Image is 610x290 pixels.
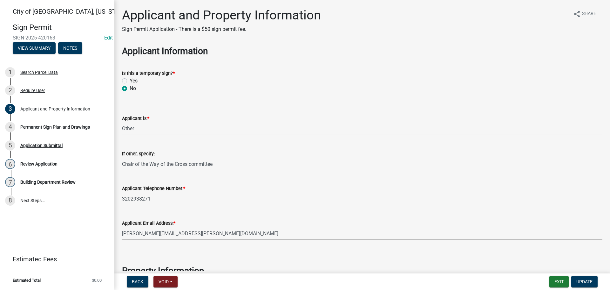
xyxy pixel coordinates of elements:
label: Applicant is: [122,117,149,121]
button: Exit [549,276,569,287]
label: If other, specify: [122,152,155,156]
strong: Property Information [122,265,204,276]
strong: Applicant Information [122,46,208,56]
div: Permanent Sign Plan and Drawings [20,125,90,129]
label: Applicant Telephone Number: [122,187,185,191]
label: Is this a temporary sign? [122,71,175,76]
div: 8 [5,195,15,206]
div: Applicant and Property Information [20,107,90,111]
button: View Summary [13,42,56,54]
span: $0.00 [92,278,102,282]
label: Yes [130,77,138,85]
label: Applicant Email Address: [122,221,175,226]
div: 7 [5,177,15,187]
button: Update [571,276,598,287]
span: City of [GEOGRAPHIC_DATA], [US_STATE] [13,8,128,15]
span: Update [576,279,593,284]
div: 1 [5,67,15,77]
button: Back [127,276,148,287]
div: 5 [5,140,15,151]
wm-modal-confirm: Notes [58,46,82,51]
h4: Sign Permit [13,23,109,32]
div: Building Department Review [20,180,76,184]
i: share [573,10,581,18]
div: 2 [5,85,15,95]
div: Review Application [20,162,58,166]
div: 6 [5,159,15,169]
span: SIGN-2025-420163 [13,35,102,41]
span: Back [132,279,143,284]
button: shareShare [568,8,601,20]
div: Require User [20,88,45,93]
p: Sign Permit Application - There is a $50 sign permit fee. [122,25,321,33]
a: Edit [104,35,113,41]
wm-modal-confirm: Edit Application Number [104,35,113,41]
div: 4 [5,122,15,132]
button: Void [153,276,178,287]
h1: Applicant and Property Information [122,8,321,23]
a: Estimated Fees [5,253,104,265]
div: Application Submittal [20,143,63,148]
span: Share [582,10,596,18]
label: No [130,85,136,92]
span: Estimated Total [13,278,41,282]
div: 3 [5,104,15,114]
button: Notes [58,42,82,54]
wm-modal-confirm: Summary [13,46,56,51]
span: Void [159,279,169,284]
div: Search Parcel Data [20,70,58,74]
